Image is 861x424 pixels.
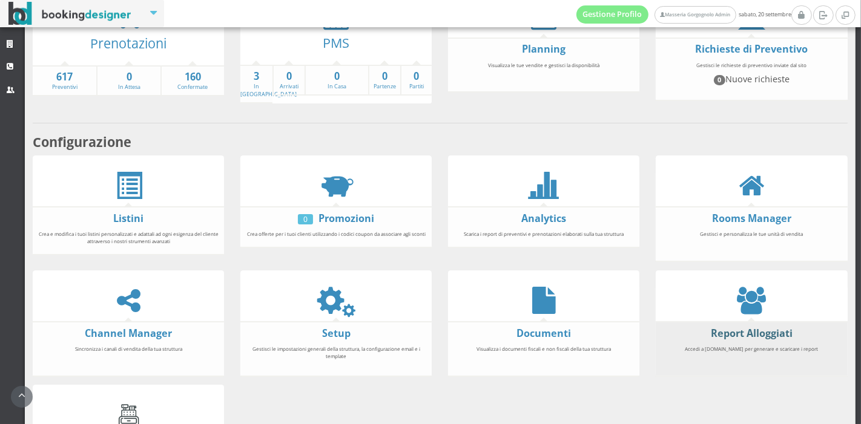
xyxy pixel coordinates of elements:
[113,212,143,225] a: Listini
[8,2,131,25] img: BookingDesigner.com
[695,42,808,56] a: Richieste di Preventivo
[97,70,160,84] strong: 0
[322,327,351,340] a: Setup
[274,70,305,83] strong: 0
[448,225,639,243] div: Scarica i report di preventivi e prenotazioni elaborati sulla tua struttura
[33,70,96,84] strong: 617
[448,340,639,372] div: Visualizza i documenti fiscali e non fiscali della tua struttura
[33,133,131,151] b: Configurazione
[711,327,793,340] a: Report Alloggiati
[516,327,571,340] a: Documenti
[162,70,224,91] a: 160Confermate
[323,34,349,51] a: PMS
[240,70,272,83] strong: 3
[656,225,847,257] div: Gestisci e personalizza le tue unità di vendita
[655,6,736,24] a: Masseria Gorgognolo Admin
[306,70,368,83] strong: 0
[656,56,847,96] div: Gestisci le richieste di preventivo inviate dal sito
[240,340,432,372] div: Gestisci le impostazioni generali della struttura, la configurazione email e i template
[240,225,432,243] div: Crea offerte per i tuoi clienti utilizzando i codici coupon da associare agli sconti
[661,74,842,85] h4: Nuove richieste
[714,75,726,85] span: 0
[576,5,791,24] span: sabato, 20 settembre
[33,225,224,250] div: Crea e modifica i tuoi listini personalizzati e adattali ad ogni esigenza del cliente attraverso ...
[401,70,432,91] a: 0Partiti
[369,70,400,83] strong: 0
[318,212,374,225] a: Promozioni
[576,5,649,24] a: Gestione Profilo
[521,212,566,225] a: Analytics
[274,70,305,91] a: 0Arrivati
[162,70,224,84] strong: 160
[85,327,172,340] a: Channel Manager
[240,70,297,98] a: 3In [GEOGRAPHIC_DATA]
[448,56,639,88] div: Visualizza le tue vendite e gestisci la disponibilità
[369,70,400,91] a: 0Partenze
[298,214,313,224] div: 0
[90,34,167,52] a: Prenotazioni
[656,340,847,372] div: Accedi a [DOMAIN_NAME] per generare e scaricare i report
[401,70,432,83] strong: 0
[712,212,791,225] a: Rooms Manager
[33,340,224,372] div: Sincronizza i canali di vendita della tua struttura
[522,42,566,56] a: Planning
[306,70,368,91] a: 0In Casa
[33,70,96,91] a: 617Preventivi
[97,70,160,91] a: 0In Attesa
